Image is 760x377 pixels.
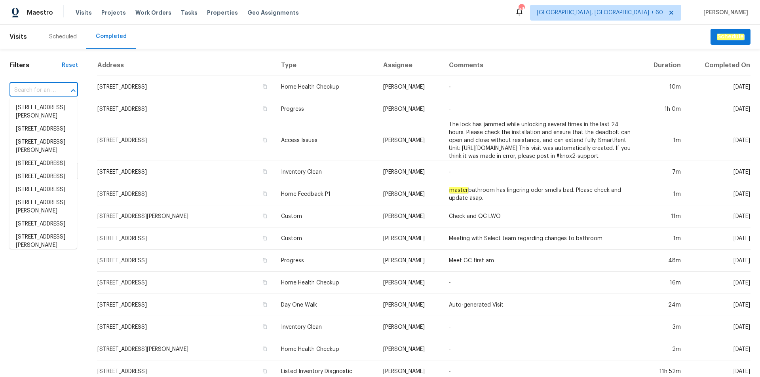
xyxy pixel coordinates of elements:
button: Copy Address [261,136,268,144]
td: [STREET_ADDRESS] [97,161,275,183]
em: master [449,187,468,193]
td: 2m [638,338,687,360]
td: [DATE] [687,120,750,161]
span: Projects [101,9,126,17]
button: Copy Address [261,279,268,286]
td: 7m [638,161,687,183]
th: Duration [638,55,687,76]
td: [STREET_ADDRESS] [97,227,275,250]
td: Home Health Checkup [275,338,376,360]
td: [STREET_ADDRESS] [97,294,275,316]
td: Home Health Checkup [275,76,376,98]
span: [PERSON_NAME] [700,9,748,17]
td: Inventory Clean [275,161,376,183]
button: Copy Address [261,345,268,352]
td: [STREET_ADDRESS] [97,120,275,161]
td: [PERSON_NAME] [377,205,443,227]
span: Work Orders [135,9,171,17]
td: [DATE] [687,272,750,294]
td: [STREET_ADDRESS] [97,316,275,338]
li: [STREET_ADDRESS][PERSON_NAME] [9,196,77,218]
td: - [443,76,638,98]
td: Day One Walk [275,294,376,316]
div: Scheduled [49,33,77,41]
td: [PERSON_NAME] [377,250,443,272]
td: Access Issues [275,120,376,161]
button: Schedule [711,29,750,45]
td: [STREET_ADDRESS][PERSON_NAME] [97,205,275,227]
td: - [443,98,638,120]
th: Type [275,55,376,76]
td: [PERSON_NAME] [377,227,443,250]
td: - [443,338,638,360]
td: Progress [275,98,376,120]
td: - [443,272,638,294]
td: [PERSON_NAME] [377,272,443,294]
span: Properties [207,9,238,17]
span: Visits [9,28,27,45]
div: Completed [96,32,127,40]
button: Copy Address [261,83,268,90]
span: Geo Assignments [247,9,299,17]
span: Visits [76,9,92,17]
td: [STREET_ADDRESS] [97,183,275,205]
td: [PERSON_NAME] [377,316,443,338]
span: Maestro [27,9,53,17]
li: [STREET_ADDRESS] [9,183,77,196]
td: [STREET_ADDRESS] [97,98,275,120]
td: [PERSON_NAME] [377,161,443,183]
th: Address [97,55,275,76]
em: Schedule [717,34,744,40]
td: Meet GC first am [443,250,638,272]
button: Copy Address [261,168,268,175]
button: Copy Address [261,212,268,220]
span: [GEOGRAPHIC_DATA], [GEOGRAPHIC_DATA] + 60 [537,9,663,17]
td: [PERSON_NAME] [377,120,443,161]
button: Copy Address [261,235,268,242]
td: [DATE] [687,316,750,338]
li: [STREET_ADDRESS][PERSON_NAME] [9,231,77,252]
td: - [443,161,638,183]
td: [DATE] [687,205,750,227]
li: [STREET_ADDRESS][PERSON_NAME] [9,101,77,123]
td: [DATE] [687,183,750,205]
button: Copy Address [261,257,268,264]
td: [DATE] [687,338,750,360]
button: Copy Address [261,301,268,308]
td: - [443,316,638,338]
button: Copy Address [261,105,268,112]
td: [DATE] [687,294,750,316]
td: [STREET_ADDRESS] [97,250,275,272]
td: [DATE] [687,250,750,272]
li: [STREET_ADDRESS] [9,157,77,170]
button: Copy Address [261,323,268,330]
li: [STREET_ADDRESS][PERSON_NAME] [9,136,77,157]
td: [STREET_ADDRESS] [97,272,275,294]
th: Comments [443,55,638,76]
div: Reset [62,61,78,69]
h1: Filters [9,61,62,69]
td: [PERSON_NAME] [377,338,443,360]
td: [DATE] [687,227,750,250]
td: [PERSON_NAME] [377,294,443,316]
td: [DATE] [687,76,750,98]
td: Auto-generated Visit [443,294,638,316]
div: 544 [519,5,524,13]
td: 10m [638,76,687,98]
button: Close [68,85,79,96]
td: [DATE] [687,98,750,120]
td: 11m [638,205,687,227]
td: Home Feedback P1 [275,183,376,205]
td: Home Health Checkup [275,272,376,294]
td: 24m [638,294,687,316]
td: 1h 0m [638,98,687,120]
td: Inventory Clean [275,316,376,338]
td: [PERSON_NAME] [377,76,443,98]
td: 1m [638,183,687,205]
button: Copy Address [261,368,268,375]
td: 1m [638,227,687,250]
td: The lock has jammed while unlocking several times in the last 24 hours. Please check the installa... [443,120,638,161]
li: [STREET_ADDRESS] [9,218,77,231]
th: Assignee [377,55,443,76]
td: bathroom has lingering odor smells bad. Please check and update asap. [443,183,638,205]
